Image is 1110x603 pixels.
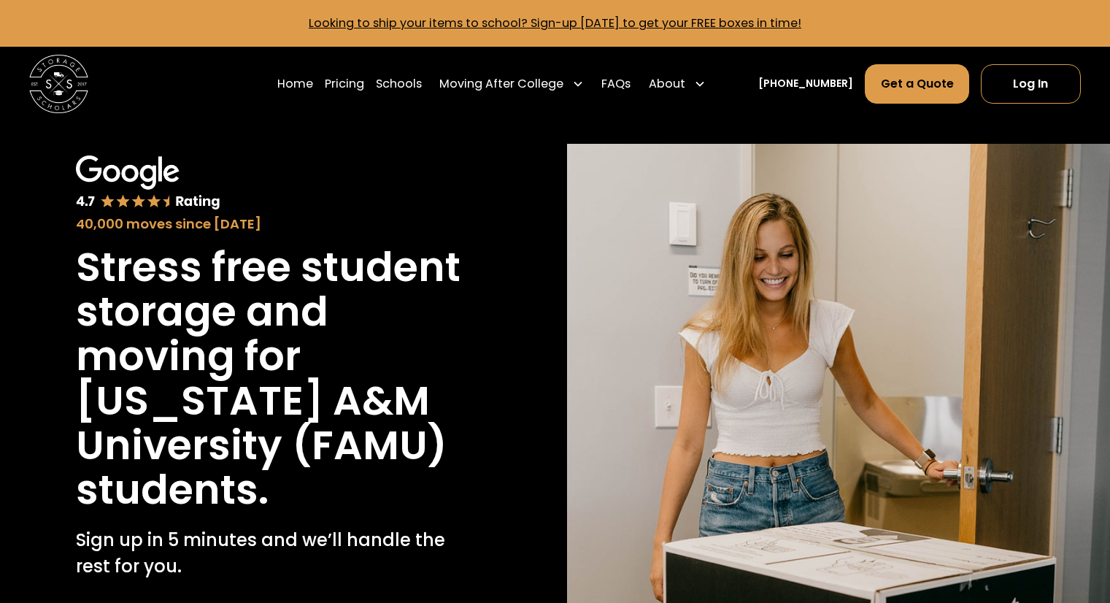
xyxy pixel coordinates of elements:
[981,64,1081,104] a: Log In
[29,55,88,114] img: Storage Scholars main logo
[649,75,685,93] div: About
[865,64,968,104] a: Get a Quote
[376,64,422,104] a: Schools
[76,245,467,379] h1: Stress free student storage and moving for
[76,527,467,580] p: Sign up in 5 minutes and we’ll handle the rest for you.
[76,379,467,468] h1: [US_STATE] A&M University (FAMU)
[643,64,712,104] div: About
[758,76,853,91] a: [PHONE_NUMBER]
[76,468,269,512] h1: students.
[439,75,563,93] div: Moving After College
[277,64,313,104] a: Home
[325,64,364,104] a: Pricing
[309,15,801,31] a: Looking to ship your items to school? Sign-up [DATE] to get your FREE boxes in time!
[433,64,590,104] div: Moving After College
[76,214,467,234] div: 40,000 moves since [DATE]
[76,155,220,211] img: Google 4.7 star rating
[601,64,631,104] a: FAQs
